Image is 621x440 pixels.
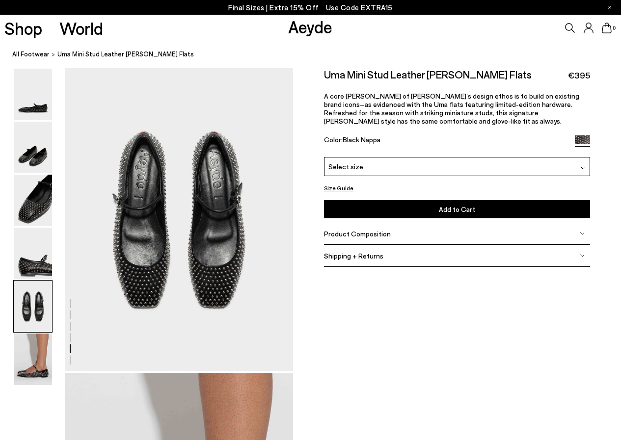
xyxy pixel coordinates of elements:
[228,1,393,14] p: Final Sizes | Extra 15% Off
[324,92,579,125] span: A core [PERSON_NAME] of [PERSON_NAME]’s design ethos is to build on existing brand icons–as evide...
[14,334,52,385] img: Uma Mini Stud Leather Mary-Jane Flats - Image 6
[14,122,52,173] img: Uma Mini Stud Leather Mary-Jane Flats - Image 2
[14,228,52,279] img: Uma Mini Stud Leather Mary-Jane Flats - Image 4
[59,20,103,37] a: World
[602,23,612,33] a: 0
[612,26,617,31] span: 0
[328,161,363,172] span: Select size
[12,49,50,59] a: All Footwear
[581,166,586,171] img: svg%3E
[580,231,585,236] img: svg%3E
[14,69,52,120] img: Uma Mini Stud Leather Mary-Jane Flats - Image 1
[343,135,380,144] span: Black Nappa
[324,68,532,80] h2: Uma Mini Stud Leather [PERSON_NAME] Flats
[324,135,566,147] div: Color:
[326,3,393,12] span: Navigate to /collections/ss25-final-sizes
[12,41,621,68] nav: breadcrumb
[57,49,194,59] span: Uma Mini Stud Leather [PERSON_NAME] Flats
[288,16,332,37] a: Aeyde
[4,20,42,37] a: Shop
[324,229,391,237] span: Product Composition
[14,175,52,226] img: Uma Mini Stud Leather Mary-Jane Flats - Image 3
[439,205,475,213] span: Add to Cart
[324,182,353,194] button: Size Guide
[568,69,590,81] span: €395
[14,281,52,332] img: Uma Mini Stud Leather Mary-Jane Flats - Image 5
[324,200,590,218] button: Add to Cart
[324,251,383,259] span: Shipping + Returns
[580,253,585,258] img: svg%3E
